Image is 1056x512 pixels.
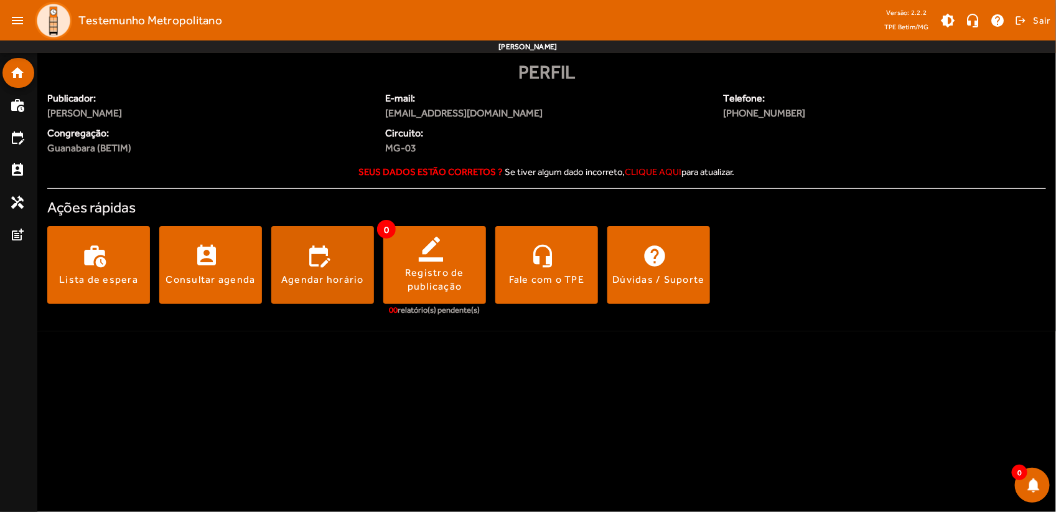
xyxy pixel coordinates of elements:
[47,141,131,156] span: Guanabara (BETIM)
[723,106,961,121] span: [PHONE_NUMBER]
[884,21,929,33] span: TPE Betim/MG
[281,273,364,287] div: Agendar horário
[5,8,30,33] mat-icon: menu
[30,2,222,39] a: Testemunho Metropolitano
[271,226,374,304] button: Agendar horário
[625,166,682,177] span: clique aqui
[10,98,25,113] mat-icon: work_history
[1012,465,1027,480] span: 0
[612,273,704,287] div: Dúvidas / Suporte
[1033,11,1051,31] span: Sair
[10,130,25,145] mat-icon: edit_calendar
[884,5,929,21] div: Versão: 2.2.2
[359,166,503,177] strong: Seus dados estão corretos ?
[509,273,585,287] div: Fale com o TPE
[59,273,138,287] div: Lista de espera
[390,304,480,316] div: relatório(s) pendente(s)
[390,305,398,315] span: 00
[385,91,708,106] span: E-mail:
[383,266,486,294] div: Registro de publicação
[383,226,486,304] button: Registro de publicação
[385,126,539,141] span: Circuito:
[47,58,1046,86] div: Perfil
[1013,11,1051,30] button: Sair
[607,226,710,304] button: Dúvidas / Suporte
[723,91,961,106] span: Telefone:
[10,65,25,80] mat-icon: home
[47,126,370,141] span: Congregação:
[10,227,25,242] mat-icon: post_add
[495,226,598,304] button: Fale com o TPE
[47,91,370,106] span: Publicador:
[385,106,708,121] span: [EMAIL_ADDRESS][DOMAIN_NAME]
[78,11,222,31] span: Testemunho Metropolitano
[10,163,25,178] mat-icon: perm_contact_calendar
[166,273,256,287] div: Consultar agenda
[505,166,735,177] span: Se tiver algum dado incorreto, para atualizar.
[47,226,150,304] button: Lista de espera
[47,106,370,121] span: [PERSON_NAME]
[10,195,25,210] mat-icon: handyman
[377,220,396,239] span: 0
[159,226,262,304] button: Consultar agenda
[35,2,72,39] img: Logo TPE
[385,141,539,156] span: MG-03
[47,199,1046,217] h4: Ações rápidas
